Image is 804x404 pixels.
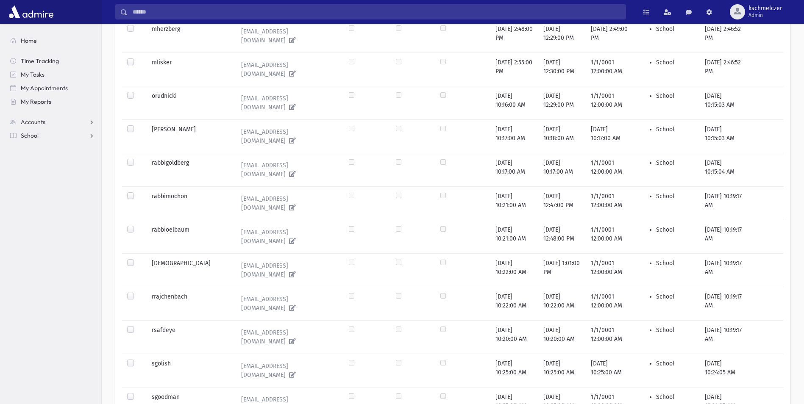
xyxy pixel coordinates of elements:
td: 1/1/0001 12:00:00 AM [586,320,634,354]
td: [DATE] 2:49:00 PM [586,19,634,53]
td: mherzberg [147,19,229,53]
a: [EMAIL_ADDRESS][DOMAIN_NAME] [234,192,339,215]
td: orudnicki [147,86,229,119]
a: [EMAIL_ADDRESS][DOMAIN_NAME] [234,292,339,315]
td: 1/1/0001 12:00:00 AM [586,86,634,119]
li: School [656,225,695,234]
td: [DATE] 10:19:17 AM [700,220,747,253]
span: Admin [748,12,782,19]
li: School [656,158,695,167]
td: [DATE] 10:22:00 AM [490,253,538,287]
td: [DATE] 10:19:17 AM [700,186,747,220]
a: My Reports [3,95,101,108]
td: 1/1/0001 12:00:00 AM [586,253,634,287]
td: rabbioelbaum [147,220,229,253]
li: School [656,192,695,201]
a: [EMAIL_ADDRESS][DOMAIN_NAME] [234,158,339,181]
td: [DATE] 10:17:00 AM [490,119,538,153]
td: [DATE] 2:48:00 PM [490,19,538,53]
li: School [656,125,695,134]
a: My Tasks [3,68,101,81]
td: [DATE] 10:19:17 AM [700,253,747,287]
td: [DATE] 10:22:00 AM [538,287,586,320]
td: [PERSON_NAME] [147,119,229,153]
td: [DATE] 10:17:00 AM [586,119,634,153]
td: [DATE] 10:15:04 AM [700,153,747,186]
a: Accounts [3,115,101,129]
a: [EMAIL_ADDRESS][DOMAIN_NAME] [234,91,339,114]
span: Accounts [21,118,45,126]
td: [DATE] 10:21:00 AM [490,220,538,253]
td: [DEMOGRAPHIC_DATA] [147,253,229,287]
a: Home [3,34,101,47]
a: [EMAIL_ADDRESS][DOMAIN_NAME] [234,58,339,81]
span: My Tasks [21,71,45,78]
a: [EMAIL_ADDRESS][DOMAIN_NAME] [234,326,339,349]
li: School [656,292,695,301]
td: [DATE] 2:55:00 PM [490,53,538,86]
td: [DATE] 12:47:00 PM [538,186,586,220]
a: [EMAIL_ADDRESS][DOMAIN_NAME] [234,359,339,382]
td: [DATE] 12:48:00 PM [538,220,586,253]
td: [DATE] 10:17:00 AM [538,153,586,186]
input: Search [128,4,626,19]
li: School [656,58,695,67]
span: Home [21,37,37,44]
td: 1/1/0001 12:00:00 AM [586,287,634,320]
td: [DATE] 2:46:52 PM [700,19,747,53]
a: Time Tracking [3,54,101,68]
td: [DATE] 10:25:00 AM [490,354,538,387]
td: [DATE] 10:24:05 AM [700,354,747,387]
td: rabbimochon [147,186,229,220]
td: [DATE] 10:25:00 AM [586,354,634,387]
td: rrajchenbach [147,287,229,320]
td: [DATE] 10:21:00 AM [490,186,538,220]
td: [DATE] 10:18:00 AM [538,119,586,153]
li: School [656,91,695,100]
span: School [21,132,39,139]
a: [EMAIL_ADDRESS][DOMAIN_NAME] [234,125,339,148]
td: [DATE] 10:22:00 AM [490,287,538,320]
td: rsafdeye [147,320,229,354]
td: [DATE] 10:15:03 AM [700,119,747,153]
li: School [656,326,695,335]
li: School [656,25,695,33]
li: School [656,393,695,401]
td: [DATE] 10:17:00 AM [490,153,538,186]
td: [DATE] 10:19:17 AM [700,287,747,320]
a: School [3,129,101,142]
a: [EMAIL_ADDRESS][DOMAIN_NAME] [234,225,339,248]
a: [EMAIL_ADDRESS][DOMAIN_NAME] [234,25,339,47]
td: mlisker [147,53,229,86]
td: 1/1/0001 12:00:00 AM [586,53,634,86]
td: [DATE] 12:29:00 PM [538,19,586,53]
span: My Appointments [21,84,68,92]
td: [DATE] 12:29:00 PM [538,86,586,119]
li: School [656,359,695,368]
span: My Reports [21,98,51,105]
td: 1/1/0001 12:00:00 AM [586,153,634,186]
td: [DATE] 10:16:00 AM [490,86,538,119]
td: [DATE] 1:01:00 PM [538,253,586,287]
td: [DATE] 10:20:00 AM [490,320,538,354]
td: rabbigoldberg [147,153,229,186]
td: [DATE] 2:46:52 PM [700,53,747,86]
td: [DATE] 12:30:00 PM [538,53,586,86]
td: sgolish [147,354,229,387]
span: kschmelczer [748,5,782,12]
td: 1/1/0001 12:00:00 AM [586,220,634,253]
img: AdmirePro [7,3,56,20]
a: [EMAIL_ADDRESS][DOMAIN_NAME] [234,259,339,282]
td: [DATE] 10:15:03 AM [700,86,747,119]
li: School [656,259,695,268]
td: [DATE] 10:25:00 AM [538,354,586,387]
td: [DATE] 10:20:00 AM [538,320,586,354]
td: [DATE] 10:19:17 AM [700,320,747,354]
a: My Appointments [3,81,101,95]
td: 1/1/0001 12:00:00 AM [586,186,634,220]
span: Time Tracking [21,57,59,65]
